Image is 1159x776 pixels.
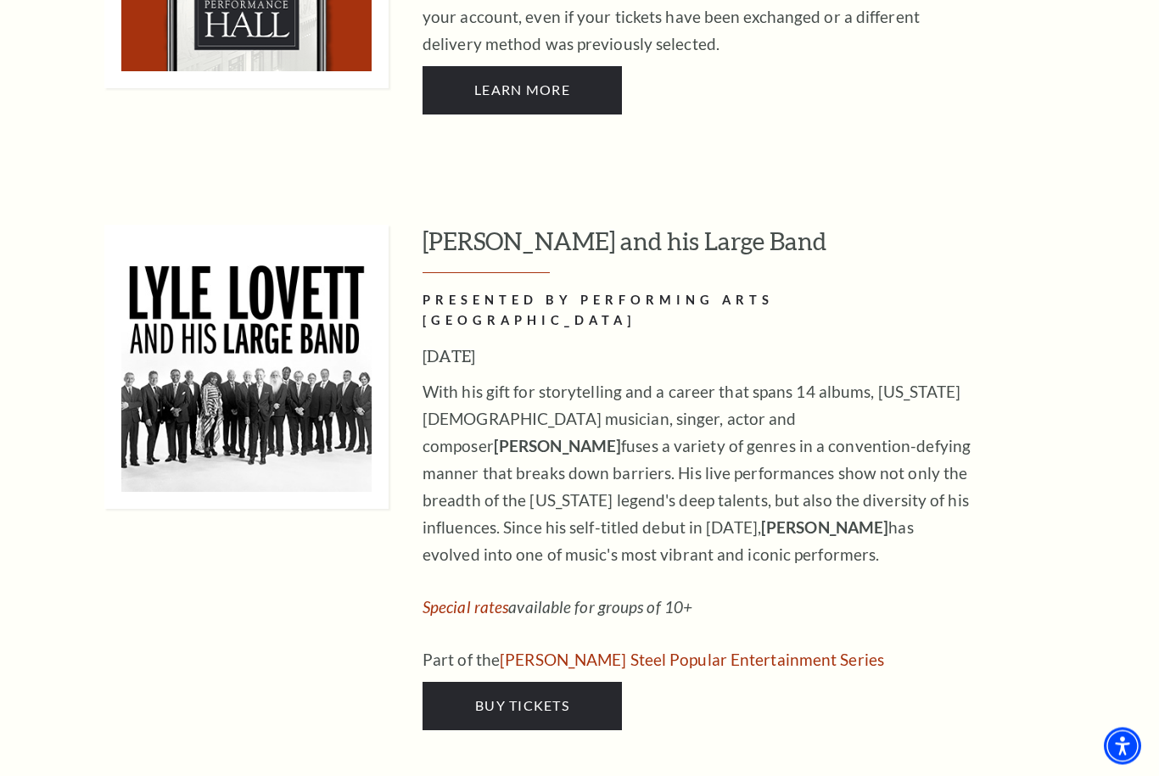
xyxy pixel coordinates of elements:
a: Buy Tickets [423,683,622,730]
img: Lyle Lovett and his Large Band [104,226,389,510]
a: Special rates [423,598,508,617]
h2: PRESENTED BY PERFORMING ARTS [GEOGRAPHIC_DATA] [423,291,974,333]
a: Learn More PRESENTED BY PERFORMING ARTS FORT WORTH [423,67,622,114]
h3: [PERSON_NAME] and his Large Band [423,226,1106,274]
strong: [PERSON_NAME] [761,518,888,538]
div: Accessibility Menu [1104,728,1141,765]
p: Part of the [423,647,974,674]
h3: [DATE] [423,343,974,371]
span: Buy Tickets [475,698,569,714]
a: Irwin Steel Popular Entertainment Series - open in a new tab [500,650,884,670]
em: available for groups of 10+ [423,598,692,617]
strong: [PERSON_NAME] [494,437,621,456]
span: Learn More [474,82,570,98]
span: With his gift for storytelling and a career that spans 14 albums, [US_STATE][DEMOGRAPHIC_DATA] mu... [423,382,971,565]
